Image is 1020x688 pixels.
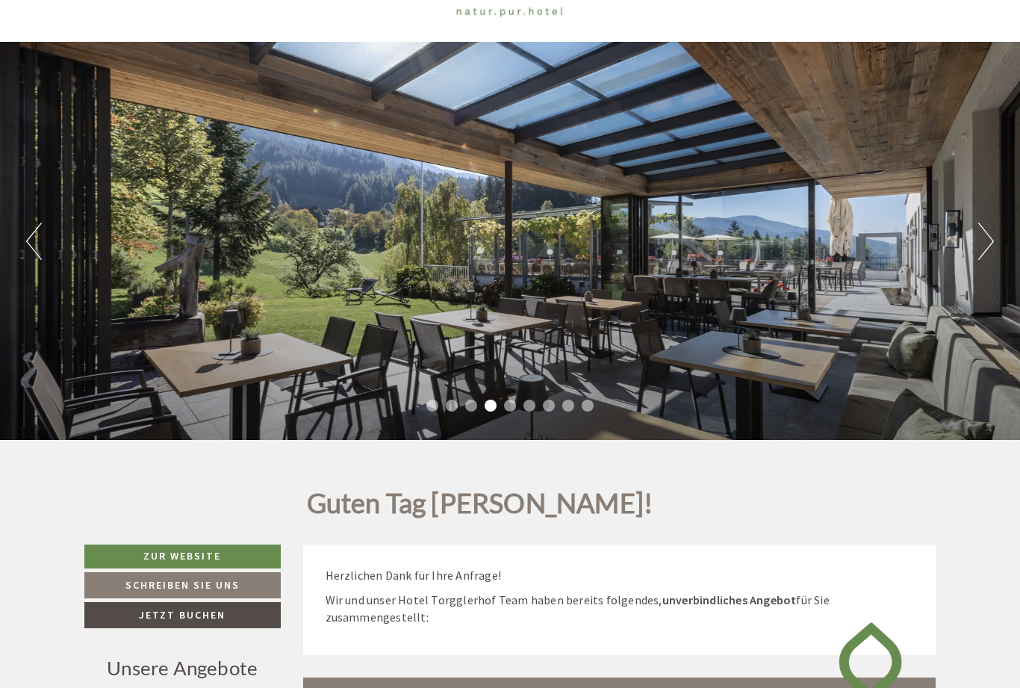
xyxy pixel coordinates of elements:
div: Unsere Angebote [84,654,281,682]
button: Senden [499,394,588,420]
div: [DATE] [267,12,321,37]
h1: Guten Tag [PERSON_NAME]! [307,489,653,526]
a: Zur Website [84,545,281,568]
strong: unverbindliches Angebot [662,592,797,607]
button: Previous [26,223,42,260]
div: Guten Tag, wie können wir Ihnen helfen? [12,41,244,87]
small: 16:57 [23,73,237,84]
p: Wir und unser Hotel Torgglerhof Team haben bereits folgendes, für Sie zusammengestellt: [326,592,914,626]
a: Jetzt buchen [84,602,281,628]
button: Next [978,223,994,260]
div: [GEOGRAPHIC_DATA] [23,44,237,56]
a: Schreiben Sie uns [84,572,281,598]
p: Herzlichen Dank für Ihre Anfrage! [326,567,914,584]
